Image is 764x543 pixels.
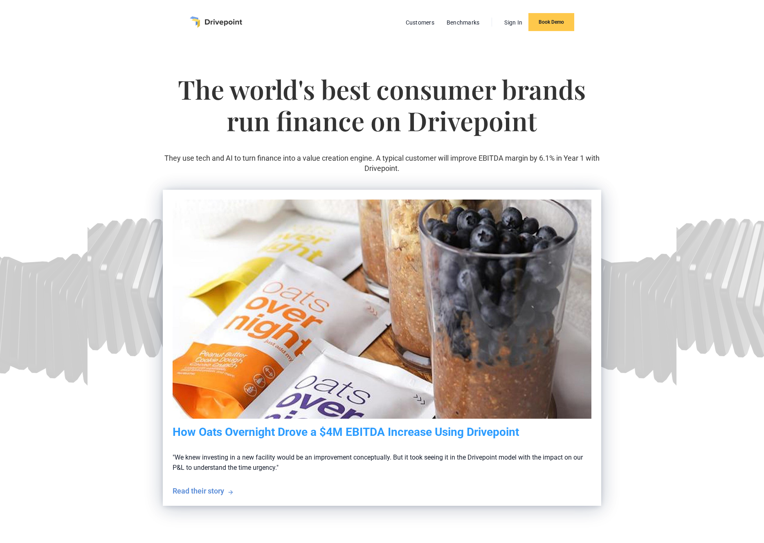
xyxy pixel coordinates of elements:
[402,17,438,28] a: Customers
[173,425,592,439] h5: How Oats Overnight Drove a $4M EBITDA Increase Using Drivepoint
[173,439,592,486] p: "We knew investing in a new facility would be an improvement conceptually. But it took seeing it ...
[163,74,602,153] h1: The world's best consumer brands run finance on Drivepoint
[190,16,242,28] a: home
[528,13,574,31] a: Book Demo
[443,17,484,28] a: Benchmarks
[163,153,602,173] p: They use tech and AI to turn finance into a value creation engine. A typical customer will improv...
[500,17,526,28] a: Sign In
[163,190,602,506] a: How Oats Overnight Drove a $4M EBITDA Increase Using Drivepoint"We knew investing in a new facili...
[173,486,224,496] div: Read their story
